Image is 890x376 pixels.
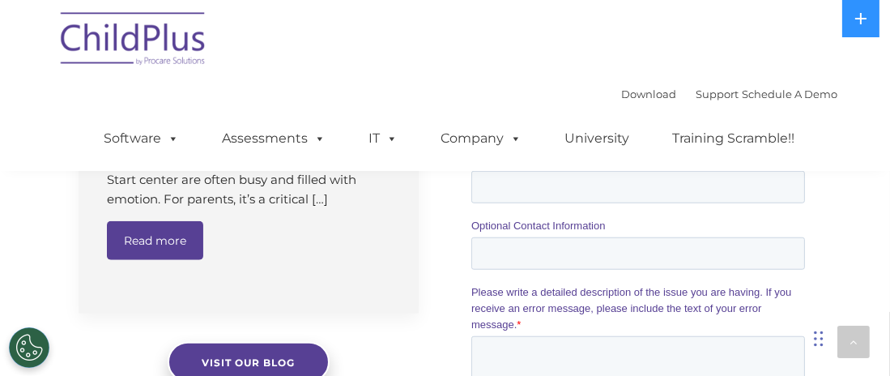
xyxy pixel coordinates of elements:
a: Support [696,88,739,100]
font: | [622,88,838,100]
a: IT [353,122,415,155]
a: Schedule A Demo [743,88,838,100]
div: Drag [814,314,824,363]
a: Company [425,122,539,155]
a: Download [622,88,677,100]
p: The moments of pickup and dropoff at a Head Start center are often busy and filled with emotion. ... [107,151,394,209]
iframe: Chat Widget [626,201,890,376]
a: University [549,122,646,155]
a: Read more [107,221,203,260]
a: Software [88,122,196,155]
a: Assessments [207,122,343,155]
button: Cookies Settings [9,327,49,368]
span: Visit our blog [202,357,296,369]
img: ChildPlus by Procare Solutions [53,1,215,82]
a: Training Scramble!! [657,122,811,155]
